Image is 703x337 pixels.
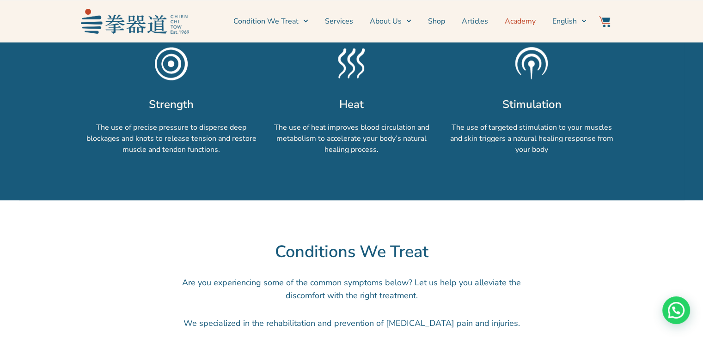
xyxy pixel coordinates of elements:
a: Academy [505,10,536,33]
p: The use of targeted stimulation to your muscles and skin triggers a natural healing response from... [446,122,617,155]
h2: Strength [86,96,257,113]
a: Condition We Treat [233,10,308,33]
h2: Heat [266,96,437,113]
p: The use of heat improves blood circulation and metabolism to accelerate your body’s natural heali... [266,122,437,155]
a: Services [325,10,353,33]
a: About Us [370,10,411,33]
img: Website Icon-03 [599,16,610,27]
a: Shop [428,10,445,33]
p: The use of precise pressure to disperse deep blockages and knots to release tension and restore m... [86,122,257,155]
span: Are you experiencing some of the common symptoms below? Let us help you alleviate the discomfort ... [182,277,521,301]
span: We specialized in the rehabilitation and prevention of [MEDICAL_DATA] pain and injuries. [183,318,520,329]
h2: Stimulation [446,96,617,113]
a: English [552,10,587,33]
h2: Conditions We Treat [5,242,698,262]
span: English [552,16,577,27]
a: Articles [462,10,488,33]
nav: Menu [194,10,587,33]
